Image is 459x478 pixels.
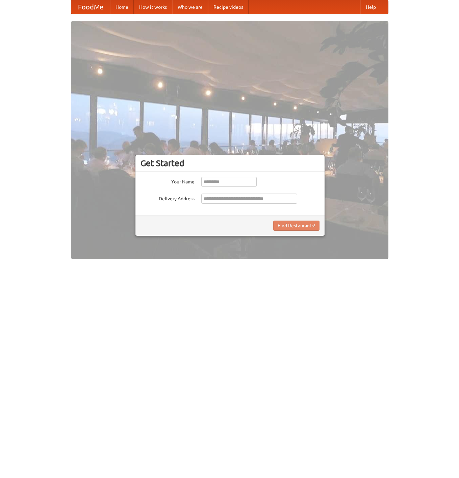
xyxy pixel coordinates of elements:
[141,177,195,185] label: Your Name
[110,0,134,14] a: Home
[208,0,249,14] a: Recipe videos
[273,221,320,231] button: Find Restaurants!
[141,158,320,168] h3: Get Started
[360,0,381,14] a: Help
[71,0,110,14] a: FoodMe
[172,0,208,14] a: Who we are
[134,0,172,14] a: How it works
[141,194,195,202] label: Delivery Address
